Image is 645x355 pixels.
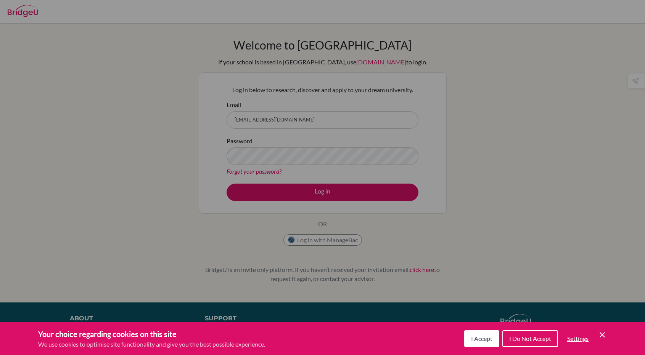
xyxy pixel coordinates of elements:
h3: Your choice regarding cookies on this site [38,328,265,340]
span: I Do Not Accept [509,335,551,342]
button: Settings [561,331,595,346]
button: I Do Not Accept [502,330,558,347]
p: We use cookies to optimise site functionality and give you the best possible experience. [38,340,265,349]
button: I Accept [464,330,499,347]
span: I Accept [471,335,492,342]
button: Save and close [598,330,607,339]
span: Settings [567,335,589,342]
